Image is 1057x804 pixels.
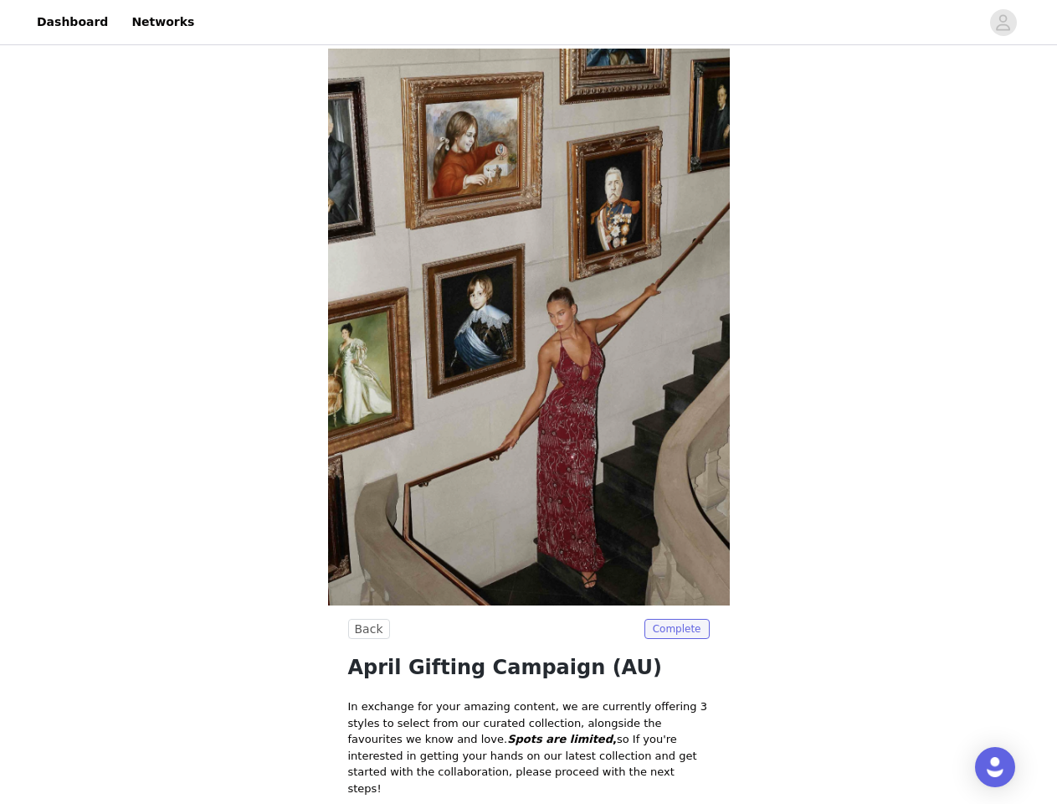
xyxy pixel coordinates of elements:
[995,9,1011,36] div: avatar
[644,619,710,639] span: Complete
[507,733,617,745] strong: ,
[27,3,118,41] a: Dashboard
[348,698,710,796] div: In exchange for your amazing content, we are currently offering 3 styles to select from our curat...
[348,619,390,639] button: Back
[975,747,1015,787] div: Open Intercom Messenger
[121,3,204,41] a: Networks
[348,652,710,683] h1: April Gifting Campaign (AU)
[507,733,613,745] em: Spots are limited
[328,49,730,606] img: campaign image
